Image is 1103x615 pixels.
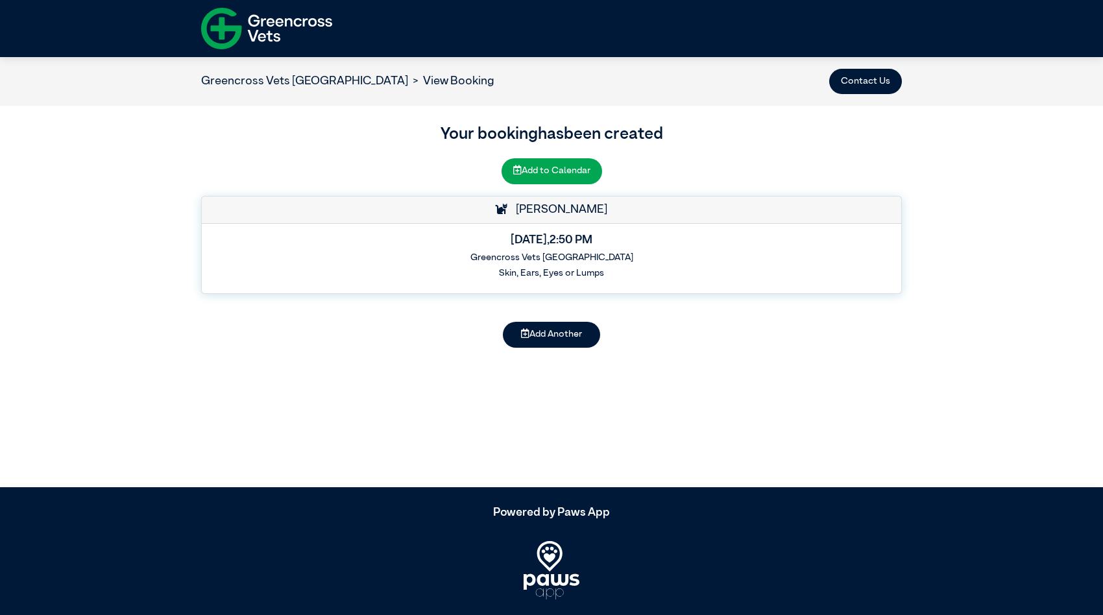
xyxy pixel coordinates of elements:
img: PawsApp [524,541,579,599]
button: Add to Calendar [502,158,602,184]
button: Add Another [503,322,600,348]
h3: Your booking has been created [201,123,902,147]
span: [PERSON_NAME] [509,204,607,215]
nav: breadcrumb [201,73,494,90]
h6: Greencross Vets [GEOGRAPHIC_DATA] [211,252,891,263]
h5: [DATE] , 2:50 PM [211,234,891,248]
li: View Booking [408,73,494,90]
button: Contact Us [829,69,902,95]
a: Greencross Vets [GEOGRAPHIC_DATA] [201,75,408,87]
img: f-logo [201,3,332,54]
h5: Powered by Paws App [201,506,902,520]
h6: Skin, Ears, Eyes or Lumps [211,268,891,279]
